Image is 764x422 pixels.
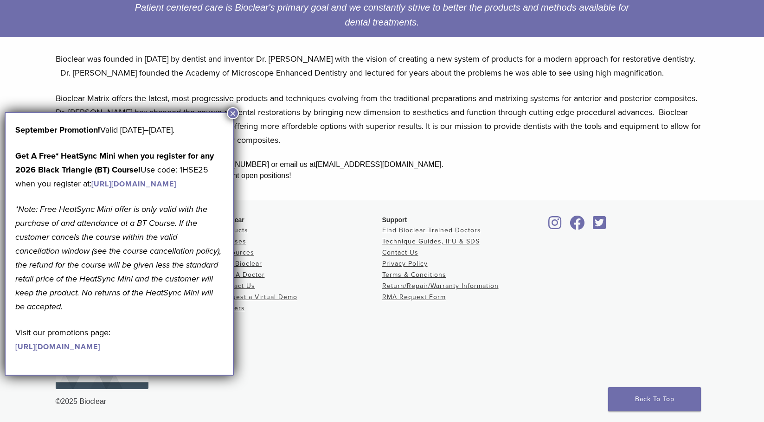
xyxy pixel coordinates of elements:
[219,260,262,268] a: Why Bioclear
[382,216,407,224] span: Support
[91,179,176,189] a: [URL][DOMAIN_NAME]
[219,282,255,290] a: Contact Us
[219,293,297,301] a: Request a Virtual Demo
[219,249,254,256] a: Resources
[15,149,223,191] p: Use code: 1HSE25 when you register at:
[219,271,265,279] a: Find A Doctor
[56,159,709,170] div: For more information or to order call toll free [PHONE_NUMBER] or email us at [EMAIL_ADDRESS][DOM...
[382,293,446,301] a: RMA Request Form
[15,123,223,137] p: Valid [DATE]–[DATE].
[382,226,481,234] a: Find Bioclear Trained Doctors
[56,170,709,181] div: Interested in joining our team? to see current open positions!
[227,107,239,119] button: Close
[382,237,480,245] a: Technique Guides, IFU & SDS
[15,326,223,353] p: Visit our promotions page:
[56,396,709,407] div: ©2025 Bioclear
[56,91,709,147] p: Bioclear Matrix offers the latest, most progressive products and techniques evolving from the tra...
[608,387,701,411] a: Back To Top
[382,271,446,279] a: Terms & Conditions
[567,221,588,230] a: Bioclear
[546,221,565,230] a: Bioclear
[219,216,244,224] span: Bioclear
[382,260,428,268] a: Privacy Policy
[590,221,610,230] a: Bioclear
[382,249,418,256] a: Contact Us
[382,282,499,290] a: Return/Repair/Warranty Information
[15,342,100,352] a: [URL][DOMAIN_NAME]
[56,52,709,80] p: Bioclear was founded in [DATE] by dentist and inventor Dr. [PERSON_NAME] with the vision of creat...
[15,204,221,312] em: *Note: Free HeatSync Mini offer is only valid with the purchase of and attendance at a BT Course....
[15,125,100,135] b: September Promotion!
[15,151,214,175] strong: Get A Free* HeatSync Mini when you register for any 2026 Black Triangle (BT) Course!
